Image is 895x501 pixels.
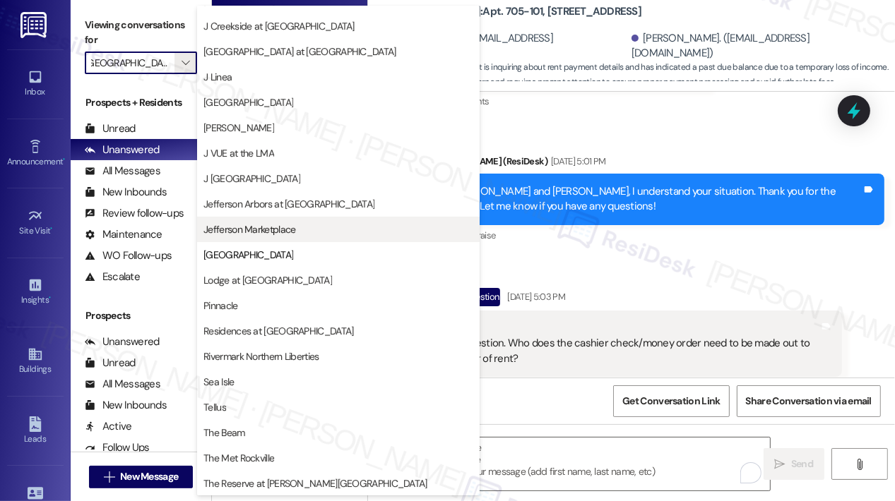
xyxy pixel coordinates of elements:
[203,324,353,338] span: Residences at [GEOGRAPHIC_DATA]
[85,185,167,200] div: New Inbounds
[194,139,211,161] div: (1)
[85,419,132,434] div: Active
[85,377,160,392] div: All Messages
[775,459,786,470] i: 
[737,385,881,417] button: Share Conversation via email
[376,437,770,490] textarea: To enrich screen reader interactions, please activate Accessibility in Grammarly extension settings
[85,398,167,413] div: New Inbounds
[375,4,658,35] b: [GEOGRAPHIC_DATA]: Apt. 705-101, [STREET_ADDRESS][PERSON_NAME]
[622,394,720,409] span: Get Conversation Link
[854,459,865,470] i: 
[444,184,862,215] div: Hi [PERSON_NAME] and [PERSON_NAME], I understand your situation. Thank you for the update. Let me...
[89,466,194,488] button: New Message
[203,476,427,490] span: The Reserve at [PERSON_NAME][GEOGRAPHIC_DATA]
[472,229,495,241] span: Praise
[375,60,895,90] span: : The resident is inquiring about rent payment details and has indicated a past due balance due t...
[203,70,232,84] span: J Linea
[85,14,197,52] label: Viewing conversations for
[85,248,172,263] div: WO Follow-ups
[85,206,184,221] div: Review follow-ups
[203,95,293,109] span: [GEOGRAPHIC_DATA]
[746,394,872,409] span: Share Conversation via email
[85,440,150,455] div: Follow Ups
[85,164,160,179] div: All Messages
[85,356,136,370] div: Unread
[85,143,160,157] div: Unanswered
[389,377,842,397] div: Tagged as:
[91,52,174,74] input: All communities
[85,121,136,136] div: Unread
[389,91,709,111] div: Tagged as:
[7,342,64,380] a: Buildings
[203,121,274,135] span: [PERSON_NAME]
[7,65,64,103] a: Inbox
[120,469,178,484] span: New Message
[85,227,162,242] div: Maintenance
[203,375,234,389] span: Sea Isle
[791,457,813,471] span: Send
[203,349,319,363] span: Rivermark Northern Liberties
[547,154,606,169] div: [DATE] 5:01 PM
[203,273,332,287] span: Lodge at [GEOGRAPHIC_DATA]
[401,321,819,366] div: Hi! Thank you! I do have one question. Who does the cashier check/money order need to be made out...
[85,334,160,349] div: Unanswered
[203,451,274,465] span: The Met Rockville
[203,19,355,33] span: J Creekside at [GEOGRAPHIC_DATA]
[85,270,140,284] div: Escalate
[203,248,293,262] span: [GEOGRAPHIC_DATA]
[203,197,374,211] span: Jefferson Arbors at [GEOGRAPHIC_DATA]
[389,288,842,310] div: [PERSON_NAME]
[432,154,884,174] div: [PERSON_NAME] (ResiDesk)
[71,308,211,323] div: Prospects
[104,471,114,483] i: 
[632,31,884,61] div: [PERSON_NAME]. ([EMAIL_ADDRESS][DOMAIN_NAME])
[375,31,628,61] div: [PERSON_NAME]. ([EMAIL_ADDRESS][DOMAIN_NAME])
[7,412,64,450] a: Leads
[7,204,64,242] a: Site Visit •
[203,146,274,160] span: J VUE at the LMA
[203,400,226,414] span: Tellus
[613,385,729,417] button: Get Conversation Link
[203,222,295,236] span: Jefferson Marketplace
[203,171,300,186] span: J [GEOGRAPHIC_DATA]
[764,448,825,480] button: Send
[203,44,396,59] span: [GEOGRAPHIC_DATA] at [GEOGRAPHIC_DATA]
[51,224,53,234] span: •
[7,273,64,311] a: Insights •
[71,95,211,110] div: Prospects + Residents
[49,293,51,303] span: •
[463,288,501,306] div: Question
[63,155,65,164] span: •
[432,225,884,246] div: Tagged as:
[20,12,49,38] img: ResiDesk Logo
[203,425,244,440] span: The Beam
[203,298,237,313] span: Pinnacle
[504,289,565,304] div: [DATE] 5:03 PM
[182,57,189,68] i: 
